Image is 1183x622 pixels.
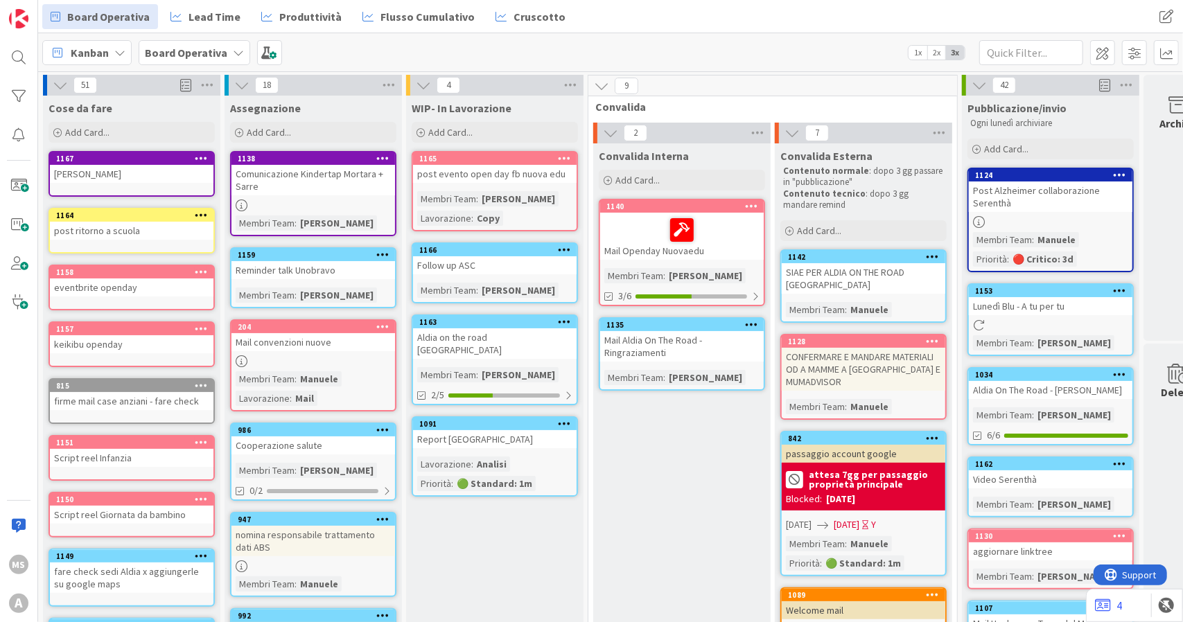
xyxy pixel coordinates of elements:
[419,154,577,163] div: 1165
[9,555,28,574] div: MS
[236,287,295,303] div: Membri Team
[487,4,574,29] a: Cruscotto
[782,601,945,619] div: Welcome mail
[600,319,764,362] div: 1135Mail Aldia On The Road - Ringraziamenti
[231,610,395,622] div: 992
[412,314,578,405] a: 1163Aldia on the road [GEOGRAPHIC_DATA]Membri Team:[PERSON_NAME]2/5
[1032,497,1034,512] span: :
[967,456,1134,517] a: 1162Video SerenthàMembri Team:[PERSON_NAME]
[1034,335,1114,350] div: [PERSON_NAME]
[969,458,1132,470] div: 1162
[413,152,577,183] div: 1165post evento open day fb nuova edu
[927,46,946,60] span: 2x
[50,278,213,296] div: eventbrite openday
[451,476,453,491] span: :
[50,152,213,183] div: 1167[PERSON_NAME]
[413,418,577,448] div: 1091Report [GEOGRAPHIC_DATA]
[50,323,213,353] div: 1157keikibu openday
[9,594,28,613] div: A
[162,4,249,29] a: Lead Time
[805,125,829,141] span: 7
[1032,232,1034,247] span: :
[782,251,945,263] div: 1142
[413,152,577,165] div: 1165
[967,367,1134,445] a: 1034Aldia On The Road - [PERSON_NAME]Membri Team:[PERSON_NAME]6/6
[1007,251,1009,267] span: :
[50,562,213,593] div: fare check sedi Aldia x aggiungerle su google maps
[478,191,559,206] div: [PERSON_NAME]
[231,513,395,556] div: 947nomina responsabile trattamento dati ABS
[663,370,665,385] span: :
[50,392,213,410] div: firme mail case anziani - fare check
[975,459,1132,469] div: 1162
[599,149,689,163] span: Convalida Interna
[973,569,1032,584] div: Membri Team
[1034,569,1114,584] div: [PERSON_NAME]
[50,209,213,240] div: 1164post ritorno a scuola
[413,165,577,183] div: post evento open day fb nuova edu
[417,367,476,382] div: Membri Team
[514,8,566,25] span: Cruscotto
[413,256,577,274] div: Follow up ASC
[786,399,845,414] div: Membri Team
[230,151,396,236] a: 1138Comunicazione Kindertap Mortara + SarreMembri Team:[PERSON_NAME]
[847,399,892,414] div: Manuele
[786,536,845,551] div: Membri Team
[49,549,215,607] a: 1149fare check sedi Aldia x aggiungerle su google maps
[417,283,476,298] div: Membri Team
[476,191,478,206] span: :
[780,431,947,576] a: 842passaggio account googleattesa 7gg per passaggio proprietà principaleBlocked:[DATE][DATE][DATE...
[73,77,97,94] span: 51
[984,143,1028,155] span: Add Card...
[413,328,577,359] div: Aldia on the road [GEOGRAPHIC_DATA]
[238,154,395,163] div: 1138
[231,424,395,436] div: 986
[476,283,478,298] span: :
[969,381,1132,399] div: Aldia On The Road - [PERSON_NAME]
[50,266,213,278] div: 1158
[437,77,460,94] span: 4
[231,333,395,351] div: Mail convenzioni nuove
[50,380,213,410] div: 815firme mail case anziani - fare check
[231,526,395,556] div: nomina responsabile trattamento dati ABS
[788,252,945,262] div: 1142
[663,268,665,283] span: :
[969,530,1132,560] div: 1130aggiornare linktree
[973,232,1032,247] div: Membri Team
[820,556,822,571] span: :
[50,222,213,240] div: post ritorno a scuola
[56,381,213,391] div: 815
[230,101,301,115] span: Assegnazione
[1034,407,1114,423] div: [PERSON_NAME]
[231,152,395,165] div: 1138
[56,211,213,220] div: 1164
[413,244,577,256] div: 1166
[973,335,1032,350] div: Membri Team
[473,211,503,226] div: Copy
[413,244,577,274] div: 1166Follow up ASC
[786,556,820,571] div: Priorità
[606,202,764,211] div: 1140
[413,316,577,328] div: 1163
[295,215,297,231] span: :
[230,247,396,308] a: 1159Reminder talk UnobravoMembri Team:[PERSON_NAME]
[1095,597,1122,614] a: 4
[56,154,213,163] div: 1167
[782,263,945,294] div: SIAE PER ALDIA ON THE ROAD [GEOGRAPHIC_DATA]
[279,8,342,25] span: Produttività
[618,289,631,303] span: 3/6
[786,492,822,506] div: Blocked:
[295,287,297,303] span: :
[56,495,213,504] div: 1150
[600,213,764,260] div: Mail Openday Nuovaedu
[231,152,395,195] div: 1138Comunicazione Kindertap Mortara + Sarre
[49,101,112,115] span: Cose da fare
[238,515,395,524] div: 947
[809,470,941,489] b: attesa 7gg per passaggio proprietà principale
[236,463,295,478] div: Membri Team
[236,371,295,386] div: Membri Team
[230,512,396,597] a: 947nomina responsabile trattamento dati ABSMembri Team:Manuele
[50,165,213,183] div: [PERSON_NAME]
[50,493,213,524] div: 1150Script reel Giornata da bambino
[845,536,847,551] span: :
